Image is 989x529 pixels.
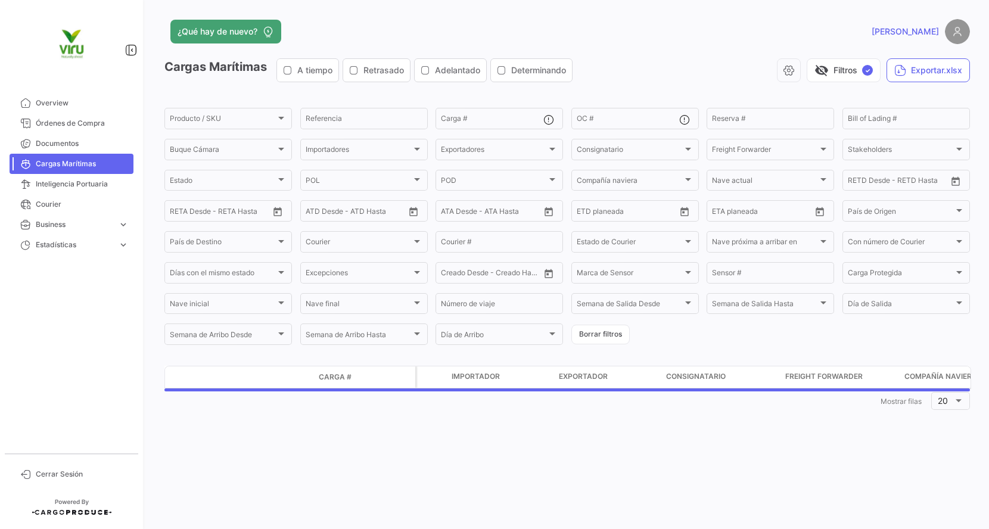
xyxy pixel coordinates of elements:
span: Estado [170,178,276,186]
button: Open calendar [947,172,965,190]
input: Creado Hasta [493,270,540,279]
datatable-header-cell: Carga Protegida [417,366,447,388]
span: Retrasado [363,64,404,76]
img: placeholder-user.png [945,19,970,44]
span: Día de Salida [848,301,954,310]
span: Compañía naviera [577,178,683,186]
a: Inteligencia Portuaria [10,174,133,194]
span: Nave próxima a arribar en [712,239,818,248]
span: Courier [306,239,412,248]
a: Órdenes de Compra [10,113,133,133]
span: POD [441,178,547,186]
datatable-header-cell: Carga # [314,367,385,387]
span: Semana de Salida Desde [577,301,683,310]
input: Hasta [200,209,247,217]
span: Business [36,219,113,230]
span: Semana de Salida Hasta [712,301,818,310]
span: Días con el mismo estado [170,270,276,279]
span: expand_more [118,239,129,250]
span: Producto / SKU [170,116,276,125]
button: Open calendar [676,203,693,220]
button: Adelantado [415,59,486,82]
datatable-header-cell: Póliza [385,372,415,382]
span: Mostrar filas [881,397,922,406]
span: Compañía naviera [904,371,977,382]
span: Buque Cámara [170,147,276,155]
span: Documentos [36,138,129,149]
input: Desde [170,209,191,217]
span: Exportadores [441,147,547,155]
span: visibility_off [814,63,829,77]
button: visibility_offFiltros✓ [807,58,881,82]
span: Marca de Sensor [577,270,683,279]
span: Carga Protegida [848,270,954,279]
span: Con número de Courier [848,239,954,248]
span: Importador [452,371,500,382]
span: Excepciones [306,270,412,279]
span: [PERSON_NAME] [872,26,939,38]
button: A tiempo [277,59,338,82]
span: País de Destino [170,239,276,248]
a: Courier [10,194,133,214]
input: Hasta [607,209,654,217]
span: Importadores [306,147,412,155]
datatable-header-cell: Exportador [554,366,661,388]
button: Borrar filtros [571,325,630,344]
button: ¿Qué hay de nuevo? [170,20,281,43]
button: Open calendar [540,203,558,220]
span: Nave inicial [170,301,276,310]
span: Consignatario [666,371,726,382]
span: Semana de Arribo Desde [170,332,276,341]
span: Cerrar Sesión [36,469,129,480]
datatable-header-cell: Freight Forwarder [780,366,900,388]
datatable-header-cell: Importador [447,366,554,388]
span: Estado de Courier [577,239,683,248]
input: Hasta [878,178,925,186]
span: Nave final [306,301,412,310]
input: ATD Hasta [352,209,399,217]
span: Exportador [559,371,608,382]
span: A tiempo [297,64,332,76]
span: expand_more [118,219,129,230]
button: Open calendar [811,203,829,220]
span: Freight Forwarder [712,147,818,155]
button: Exportar.xlsx [887,58,970,82]
span: Adelantado [435,64,480,76]
span: Freight Forwarder [785,371,863,382]
a: Overview [10,93,133,113]
button: Open calendar [269,203,287,220]
span: Día de Arribo [441,332,547,341]
input: ATA Hasta [486,209,533,217]
input: Creado Desde [441,270,484,279]
button: Determinando [491,59,572,82]
span: ¿Qué hay de nuevo? [178,26,257,38]
datatable-header-cell: Modo de Transporte [189,372,219,382]
h3: Cargas Marítimas [164,58,576,82]
span: Consignatario [577,147,683,155]
span: ✓ [862,65,873,76]
span: Courier [36,199,129,210]
a: Cargas Marítimas [10,154,133,174]
input: Desde [577,209,598,217]
input: ATD Desde [306,209,343,217]
button: Open calendar [540,264,558,282]
span: Carga # [319,372,352,382]
input: Hasta [742,209,789,217]
a: Documentos [10,133,133,154]
span: Estadísticas [36,239,113,250]
button: Retrasado [343,59,410,82]
span: Stakeholders [848,147,954,155]
span: Órdenes de Compra [36,118,129,129]
button: Open calendar [405,203,422,220]
span: Overview [36,98,129,108]
span: Inteligencia Portuaria [36,179,129,189]
datatable-header-cell: Estado de Envio [219,372,314,382]
span: 20 [938,396,948,406]
datatable-header-cell: Consignatario [661,366,780,388]
span: Cargas Marítimas [36,158,129,169]
img: viru.png [42,14,101,74]
span: País de Origen [848,209,954,217]
span: Determinando [511,64,566,76]
input: ATA Desde [441,209,477,217]
input: Desde [712,209,733,217]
